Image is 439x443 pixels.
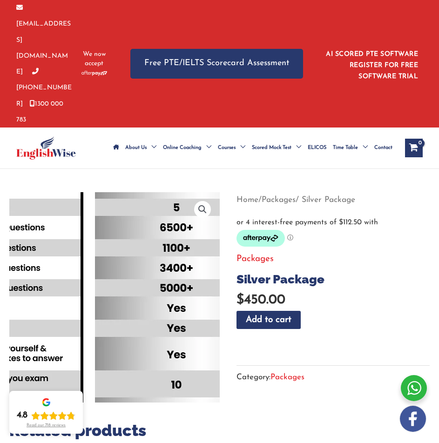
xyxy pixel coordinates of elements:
div: 4.8 [17,410,27,421]
span: Scored Mock Test [252,132,291,164]
span: Menu Toggle [202,132,211,164]
span: We now accept [81,50,107,68]
aside: Header Widget 1 [322,43,423,85]
a: Online CoachingMenu Toggle [160,132,215,164]
span: Time Table [333,132,358,164]
span: Menu Toggle [147,132,156,164]
img: Afterpay-Logo [81,71,107,76]
a: Time TableMenu Toggle [330,132,371,164]
img: cropped-ew-logo [16,136,76,160]
a: Home [236,196,258,204]
span: Online Coaching [163,132,202,164]
a: Free PTE/IELTS Scorecard Assessment [130,49,303,78]
a: Contact [371,132,396,164]
a: Scored Mock TestMenu Toggle [249,132,304,164]
span: Menu Toggle [236,132,245,164]
span: $ [236,294,244,307]
a: Packages [270,373,304,381]
div: Rating: 4.8 out of 5 [17,410,75,421]
nav: Site Navigation: Main Menu [110,132,396,164]
span: Contact [374,132,392,164]
span: Courses [218,132,236,164]
span: Category: [236,369,304,385]
span: Menu Toggle [291,132,301,164]
span: About Us [125,132,147,164]
h1: Silver Package [236,272,430,287]
iframe: Secure payment button frame [236,347,430,365]
a: AI SCORED PTE SOFTWARE REGISTER FOR FREE SOFTWARE TRIAL [326,51,418,80]
a: View full-screen image gallery [194,201,211,218]
a: About UsMenu Toggle [122,132,160,164]
a: Packages [236,255,274,263]
span: Menu Toggle [358,132,368,164]
a: 1300 000 783 [16,101,63,123]
bdi: 450.00 [236,294,285,307]
span: ELICOS [308,132,326,164]
nav: Breadcrumb [236,192,430,208]
img: white-facebook.png [400,406,426,432]
a: View Shopping Cart, empty [405,139,423,157]
h2: Related products [9,420,430,441]
a: CoursesMenu Toggle [215,132,249,164]
a: ELICOS [304,132,330,164]
a: Packages [262,196,296,204]
button: Add to cart [236,311,301,329]
div: Read our 718 reviews [27,423,66,428]
a: [EMAIL_ADDRESS][DOMAIN_NAME] [16,5,71,75]
a: [PHONE_NUMBER] [16,68,72,107]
